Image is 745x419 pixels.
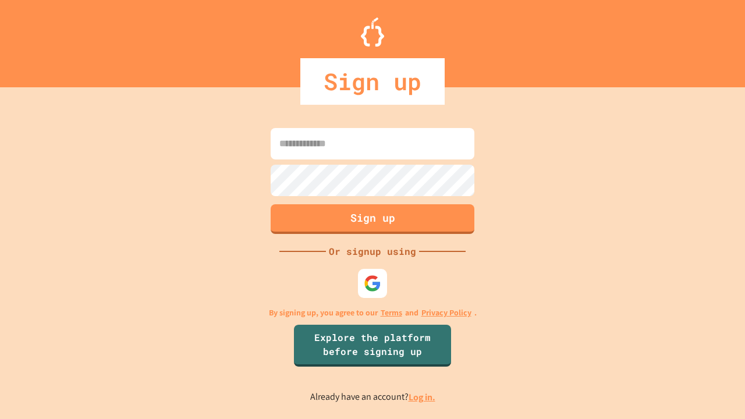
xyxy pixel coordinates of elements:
[269,307,477,319] p: By signing up, you agree to our and .
[409,391,435,403] a: Log in.
[294,325,451,367] a: Explore the platform before signing up
[310,390,435,404] p: Already have an account?
[364,275,381,292] img: google-icon.svg
[326,244,419,258] div: Or signup using
[361,17,384,47] img: Logo.svg
[300,58,445,105] div: Sign up
[421,307,471,319] a: Privacy Policy
[271,204,474,234] button: Sign up
[381,307,402,319] a: Terms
